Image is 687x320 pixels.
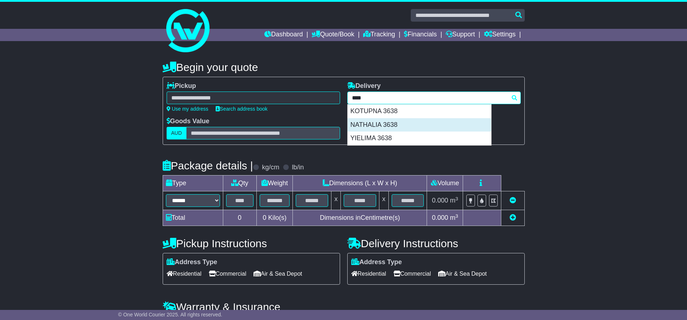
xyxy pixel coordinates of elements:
[254,268,302,279] span: Air & Sea Depot
[223,175,256,191] td: Qty
[331,191,341,210] td: x
[347,82,381,90] label: Delivery
[167,127,187,139] label: AUD
[348,105,491,118] div: KOTUPNA 3638
[216,106,268,112] a: Search address book
[263,214,266,221] span: 0
[293,175,427,191] td: Dimensions (L x W x H)
[379,191,388,210] td: x
[163,175,223,191] td: Type
[427,175,463,191] td: Volume
[393,268,431,279] span: Commercial
[348,118,491,132] div: NATHALIA 3638
[209,268,246,279] span: Commercial
[167,117,210,125] label: Goods Value
[348,132,491,145] div: YIELIMA 3638
[347,237,525,249] h4: Delivery Instructions
[163,61,525,73] h4: Begin your quote
[163,210,223,226] td: Total
[167,258,217,266] label: Address Type
[223,210,256,226] td: 0
[262,164,279,172] label: kg/cm
[264,29,303,41] a: Dashboard
[404,29,437,41] a: Financials
[450,214,458,221] span: m
[510,214,516,221] a: Add new item
[163,160,253,172] h4: Package details |
[363,29,395,41] a: Tracking
[167,82,196,90] label: Pickup
[432,197,448,204] span: 0.000
[432,214,448,221] span: 0.000
[118,312,223,317] span: © One World Courier 2025. All rights reserved.
[438,268,487,279] span: Air & Sea Depot
[484,29,516,41] a: Settings
[347,92,521,104] typeahead: Please provide city
[455,196,458,201] sup: 3
[163,237,340,249] h4: Pickup Instructions
[450,197,458,204] span: m
[167,106,208,112] a: Use my address
[256,175,293,191] td: Weight
[293,210,427,226] td: Dimensions in Centimetre(s)
[510,197,516,204] a: Remove this item
[312,29,354,41] a: Quote/Book
[292,164,304,172] label: lb/in
[163,301,525,313] h4: Warranty & Insurance
[446,29,475,41] a: Support
[351,258,402,266] label: Address Type
[351,268,386,279] span: Residential
[256,210,293,226] td: Kilo(s)
[167,268,202,279] span: Residential
[455,213,458,219] sup: 3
